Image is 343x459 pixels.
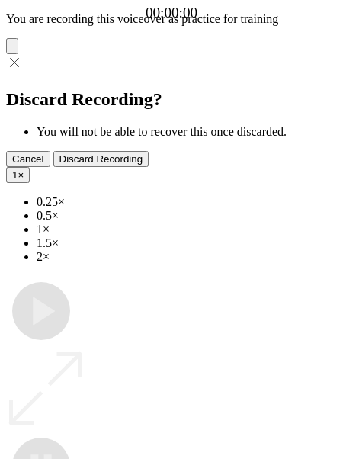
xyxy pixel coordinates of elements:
span: 1 [12,169,18,181]
button: Cancel [6,151,50,167]
li: 1.5× [37,236,337,250]
li: 0.5× [37,209,337,223]
h2: Discard Recording? [6,89,337,110]
li: 1× [37,223,337,236]
p: You are recording this voiceover as practice for training [6,12,337,26]
a: 00:00:00 [146,5,197,21]
li: You will not be able to recover this once discarded. [37,125,337,139]
li: 0.25× [37,195,337,209]
li: 2× [37,250,337,264]
button: 1× [6,167,30,183]
button: Discard Recording [53,151,149,167]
